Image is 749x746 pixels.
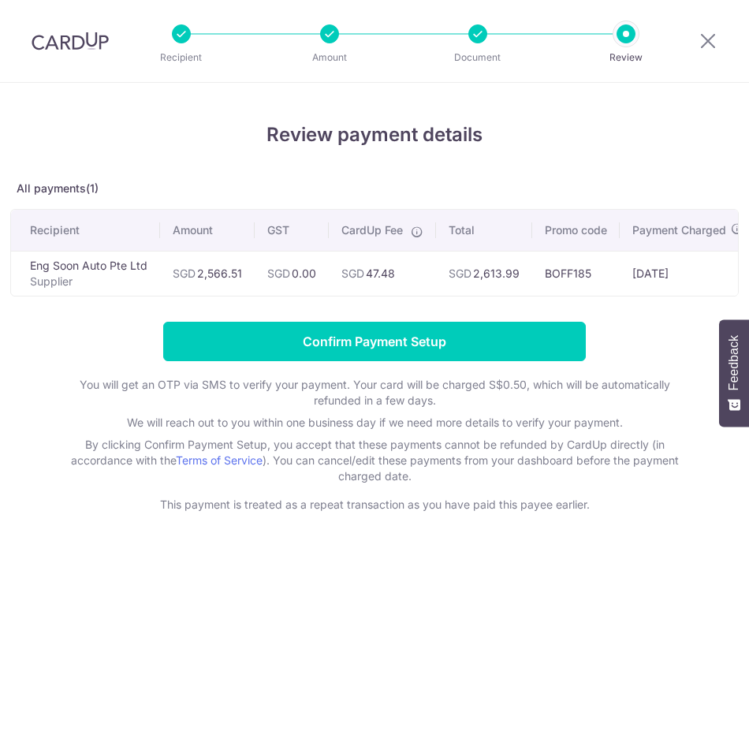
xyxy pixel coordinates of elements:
p: This payment is treated as a repeat transaction as you have paid this payee earlier. [59,497,690,513]
p: We will reach out to you within one business day if we need more details to verify your payment. [59,415,690,431]
td: Eng Soon Auto Pte Ltd [11,251,160,296]
td: 2,566.51 [160,251,255,296]
th: Amount [160,210,255,251]
button: Feedback - Show survey [719,319,749,427]
span: SGD [173,267,196,280]
p: Document [434,50,522,65]
th: Recipient [11,210,160,251]
span: SGD [449,267,471,280]
span: SGD [267,267,290,280]
td: BOFF185 [532,251,620,296]
td: 2,613.99 [436,251,532,296]
p: You will get an OTP via SMS to verify your payment. Your card will be charged S$0.50, which will ... [59,377,690,408]
p: All payments(1) [10,181,739,196]
img: CardUp [32,32,109,50]
span: Payment Charged [632,222,726,238]
a: Terms of Service [176,453,263,467]
th: GST [255,210,329,251]
span: CardUp Fee [341,222,403,238]
p: Review [582,50,670,65]
p: Amount [285,50,374,65]
p: Supplier [30,274,147,289]
p: Recipient [137,50,225,65]
p: By clicking Confirm Payment Setup, you accept that these payments cannot be refunded by CardUp di... [59,437,690,484]
th: Total [436,210,532,251]
h4: Review payment details [10,121,739,149]
td: 47.48 [329,251,436,296]
td: 0.00 [255,251,329,296]
span: SGD [341,267,364,280]
input: Confirm Payment Setup [163,322,586,361]
th: Promo code [532,210,620,251]
span: Feedback [727,335,741,390]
